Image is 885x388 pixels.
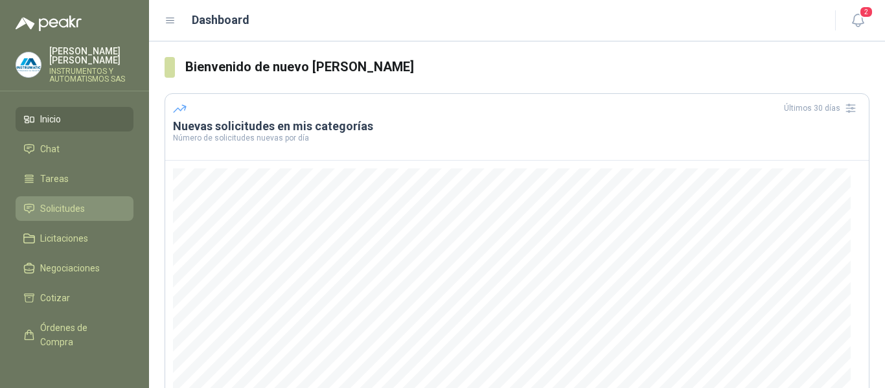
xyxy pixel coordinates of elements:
button: 2 [846,9,869,32]
span: Inicio [40,112,61,126]
div: Últimos 30 días [784,98,861,119]
h1: Dashboard [192,11,249,29]
a: Solicitudes [16,196,133,221]
span: Negociaciones [40,261,100,275]
h3: Bienvenido de nuevo [PERSON_NAME] [185,57,869,77]
span: Solicitudes [40,201,85,216]
h3: Nuevas solicitudes en mis categorías [173,119,861,134]
a: Cotizar [16,286,133,310]
a: Tareas [16,166,133,191]
a: Licitaciones [16,226,133,251]
p: INSTRUMENTOS Y AUTOMATISMOS SAS [49,67,133,83]
span: Cotizar [40,291,70,305]
span: Licitaciones [40,231,88,245]
span: Chat [40,142,60,156]
a: Órdenes de Compra [16,315,133,354]
a: Chat [16,137,133,161]
img: Logo peakr [16,16,82,31]
img: Company Logo [16,52,41,77]
span: 2 [859,6,873,18]
span: Órdenes de Compra [40,321,121,349]
p: [PERSON_NAME] [PERSON_NAME] [49,47,133,65]
a: Negociaciones [16,256,133,280]
span: Tareas [40,172,69,186]
a: Inicio [16,107,133,131]
p: Número de solicitudes nuevas por día [173,134,861,142]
